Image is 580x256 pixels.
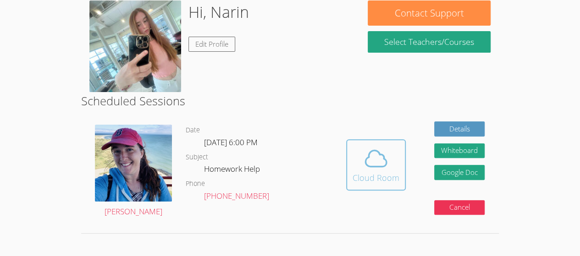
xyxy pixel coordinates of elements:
[204,163,262,178] dd: Homework Help
[186,125,200,136] dt: Date
[95,125,172,218] a: [PERSON_NAME]
[204,191,269,201] a: [PHONE_NUMBER]
[346,139,406,191] button: Cloud Room
[81,92,499,109] h2: Scheduled Sessions
[368,31,490,53] a: Select Teachers/Courses
[353,171,399,184] div: Cloud Room
[204,137,258,147] span: [DATE] 6:00 PM
[186,178,205,190] dt: Phone
[89,0,181,92] img: unnamed%20(5).jpg
[434,200,485,215] button: Cancel
[434,121,485,136] a: Details
[368,0,490,26] button: Contact Support
[434,143,485,158] button: Whiteboard
[434,165,485,180] a: Google Doc
[186,152,208,163] dt: Subject
[188,37,235,52] a: Edit Profile
[95,125,172,202] img: avatar.png
[188,0,249,24] h1: Hi, Narin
